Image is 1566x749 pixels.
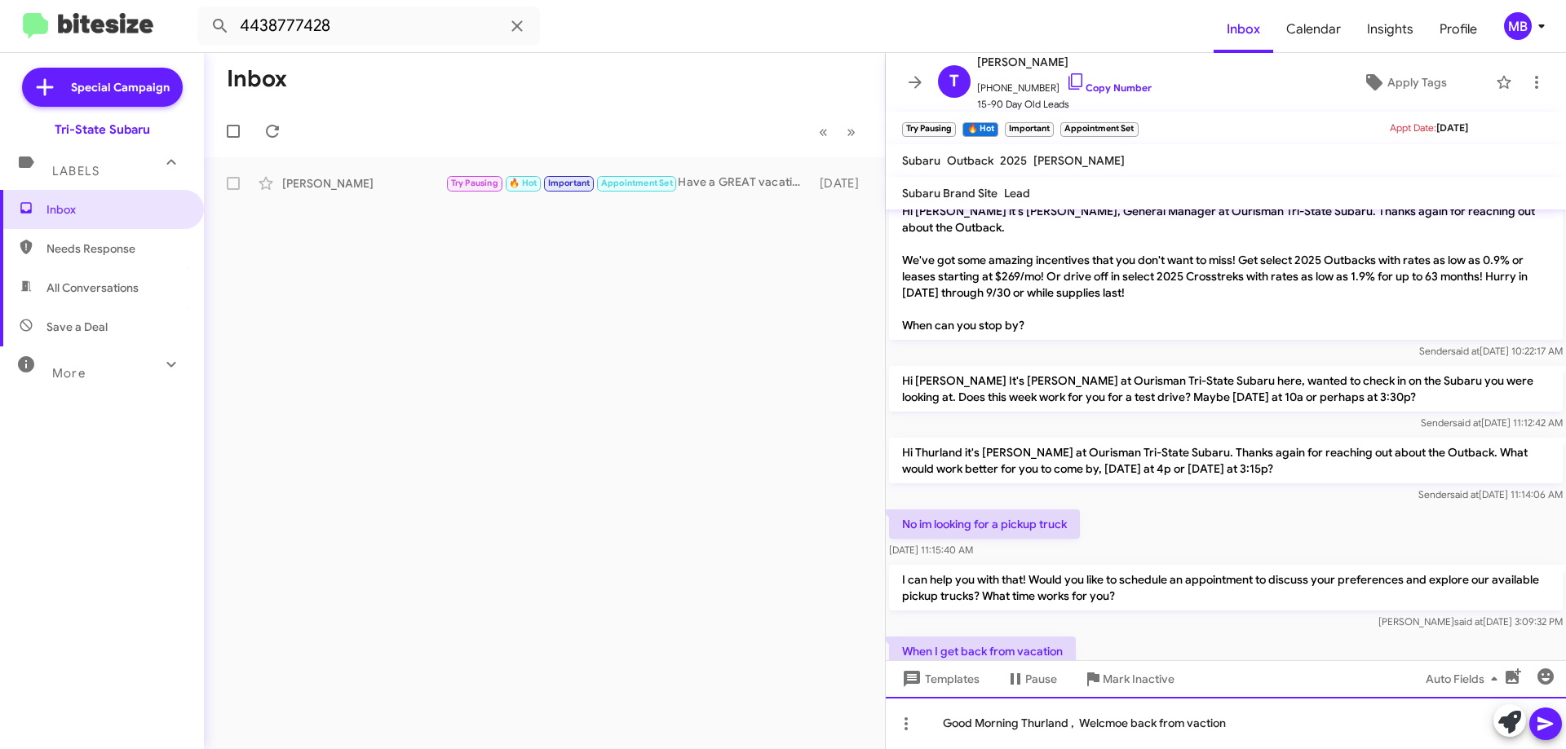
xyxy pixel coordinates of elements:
[977,96,1152,112] span: 15-90 Day Old Leads
[1453,416,1481,429] span: said at
[509,178,537,188] span: 🔥 Hot
[1070,664,1188,694] button: Mark Inactive
[1454,615,1483,628] span: said at
[889,438,1563,483] p: Hi Thurland it's [PERSON_NAME] at Ourisman Tri-State Subaru. Thanks again for reaching out about ...
[282,175,445,192] div: [PERSON_NAME]
[962,122,998,137] small: 🔥 Hot
[886,697,1566,749] div: Good Morning Thurland , Welcmoe back from vaction
[1451,345,1480,357] span: said at
[1060,122,1138,137] small: Appointment Set
[1427,6,1490,53] a: Profile
[902,122,956,137] small: Try Pausing
[949,68,959,95] span: T
[1354,6,1427,53] a: Insights
[1025,664,1057,694] span: Pause
[809,115,838,148] button: Previous
[46,280,139,296] span: All Conversations
[1320,68,1488,97] button: Apply Tags
[812,175,872,192] div: [DATE]
[1214,6,1273,53] a: Inbox
[1436,121,1468,134] span: [DATE]
[1033,153,1125,168] span: [PERSON_NAME]
[889,637,1076,666] p: When I get back from vacation
[889,366,1563,412] p: Hi [PERSON_NAME] It's [PERSON_NAME] at Ourisman Tri-State Subaru here, wanted to check in on the ...
[1421,416,1563,429] span: Sender [DATE] 11:12:42 AM
[1504,12,1532,40] div: MB
[977,72,1152,96] span: [PHONE_NUMBER]
[902,153,940,168] span: Subaru
[46,240,185,257] span: Needs Response
[52,366,86,381] span: More
[889,196,1563,340] p: Hi [PERSON_NAME] it's [PERSON_NAME], General Manager at Ourisman Tri-State Subaru. Thanks again f...
[22,68,183,107] a: Special Campaign
[993,664,1070,694] button: Pause
[847,121,856,142] span: »
[52,164,100,178] span: Labels
[451,178,498,188] span: Try Pausing
[1419,345,1563,357] span: Sender [DATE] 10:22:17 AM
[889,544,973,556] span: [DATE] 11:15:40 AM
[1413,664,1517,694] button: Auto Fields
[1390,121,1436,134] span: Appt Date:
[1387,68,1447,97] span: Apply Tags
[1490,12,1548,40] button: MB
[1004,186,1030,200] span: Lead
[899,664,980,694] span: Templates
[889,565,1563,610] p: I can help you with that! Would you like to schedule an appointment to discuss your preferences a...
[837,115,865,148] button: Next
[227,66,287,92] h1: Inbox
[810,115,865,148] nav: Page navigation example
[1103,664,1174,694] span: Mark Inactive
[977,52,1152,72] span: [PERSON_NAME]
[819,121,828,142] span: «
[947,153,993,168] span: Outback
[46,201,185,218] span: Inbox
[886,664,993,694] button: Templates
[445,174,812,192] div: Have a GREAT vacation 🙂
[889,509,1080,539] p: No im looking for a pickup truck
[1450,488,1479,500] span: said at
[902,186,998,200] span: Subaru Brand Site
[46,319,108,335] span: Save a Deal
[1418,488,1563,500] span: Sender [DATE] 11:14:06 AM
[1273,6,1354,53] a: Calendar
[1000,153,1027,168] span: 2025
[1378,615,1563,628] span: [PERSON_NAME] [DATE] 3:09:32 PM
[1426,664,1504,694] span: Auto Fields
[55,121,150,138] div: Tri-State Subaru
[601,178,673,188] span: Appointment Set
[548,178,591,188] span: Important
[1066,82,1152,94] a: Copy Number
[1005,122,1054,137] small: Important
[197,7,540,46] input: Search
[71,79,170,95] span: Special Campaign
